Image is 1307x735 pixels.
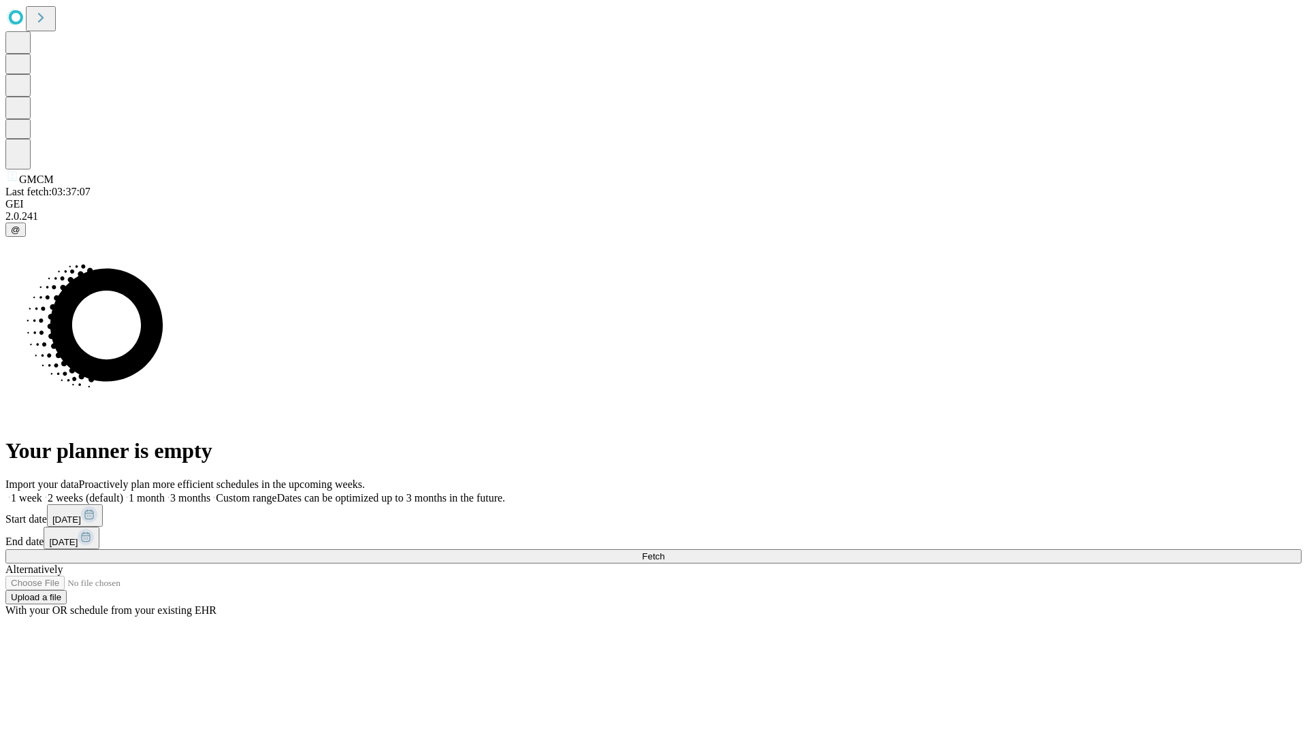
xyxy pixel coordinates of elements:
[5,549,1302,563] button: Fetch
[5,198,1302,210] div: GEI
[47,504,103,527] button: [DATE]
[44,527,99,549] button: [DATE]
[5,186,91,197] span: Last fetch: 03:37:07
[19,174,54,185] span: GMCM
[5,478,79,490] span: Import your data
[5,210,1302,223] div: 2.0.241
[170,492,210,504] span: 3 months
[642,551,664,561] span: Fetch
[5,438,1302,463] h1: Your planner is empty
[11,225,20,235] span: @
[216,492,276,504] span: Custom range
[48,492,123,504] span: 2 weeks (default)
[5,604,216,616] span: With your OR schedule from your existing EHR
[5,563,63,575] span: Alternatively
[5,590,67,604] button: Upload a file
[5,223,26,237] button: @
[5,527,1302,549] div: End date
[11,492,42,504] span: 1 week
[277,492,505,504] span: Dates can be optimized up to 3 months in the future.
[79,478,365,490] span: Proactively plan more efficient schedules in the upcoming weeks.
[49,537,78,547] span: [DATE]
[5,504,1302,527] div: Start date
[129,492,165,504] span: 1 month
[52,514,81,525] span: [DATE]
